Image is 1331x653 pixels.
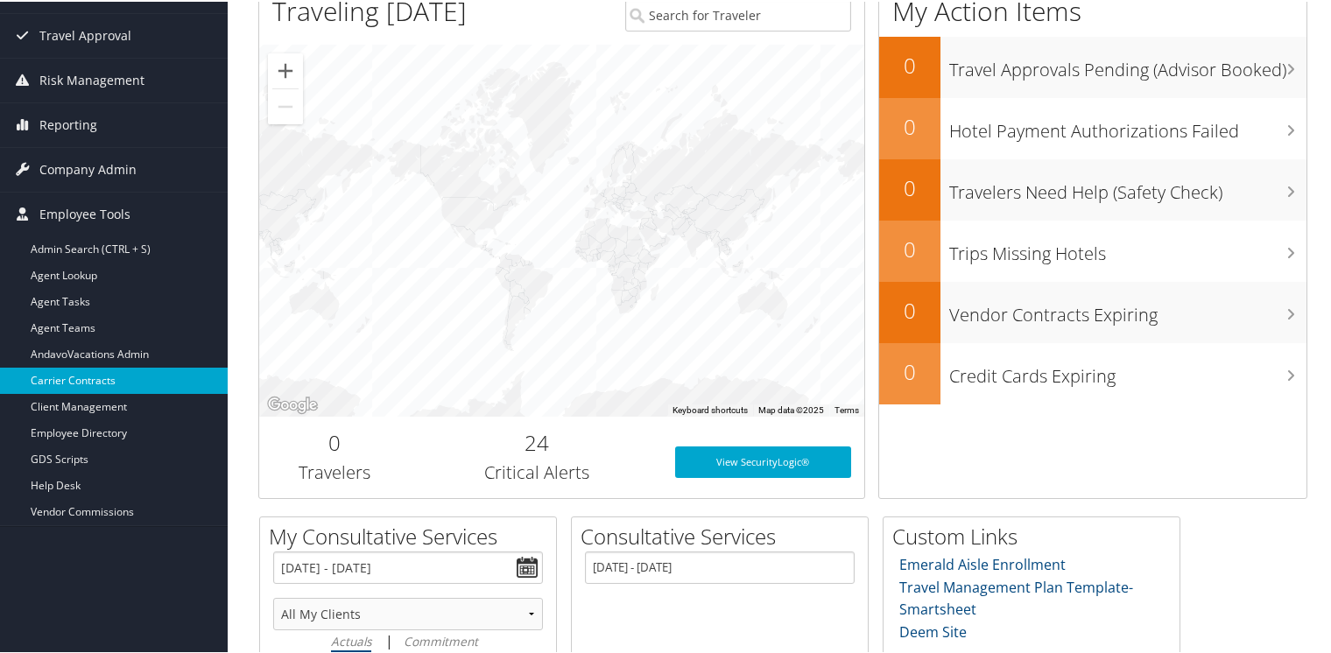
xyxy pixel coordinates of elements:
[269,520,556,550] h2: My Consultative Services
[331,631,371,648] i: Actuals
[949,292,1306,326] h3: Vendor Contracts Expiring
[39,146,137,190] span: Company Admin
[39,12,131,56] span: Travel Approval
[949,231,1306,264] h3: Trips Missing Hotels
[899,576,1133,618] a: Travel Management Plan Template- Smartsheet
[675,445,850,476] a: View SecurityLogic®
[892,520,1180,550] h2: Custom Links
[949,354,1306,387] h3: Credit Cards Expiring
[404,631,478,648] i: Commitment
[39,57,144,101] span: Risk Management
[879,233,940,263] h2: 0
[272,459,398,483] h3: Travelers
[879,355,940,385] h2: 0
[424,426,650,456] h2: 24
[424,459,650,483] h3: Critical Alerts
[268,52,303,87] button: Zoom in
[879,219,1306,280] a: 0Trips Missing Hotels
[899,621,967,640] a: Deem Site
[879,172,940,201] h2: 0
[879,294,940,324] h2: 0
[264,392,321,415] img: Google
[264,392,321,415] a: Open this area in Google Maps (opens a new window)
[879,158,1306,219] a: 0Travelers Need Help (Safety Check)
[899,553,1066,572] a: Emerald Aisle Enrollment
[581,520,868,550] h2: Consultative Services
[879,110,940,140] h2: 0
[949,47,1306,81] h3: Travel Approvals Pending (Advisor Booked)
[949,109,1306,142] h3: Hotel Payment Authorizations Failed
[273,628,543,650] div: |
[673,403,748,415] button: Keyboard shortcuts
[268,88,303,123] button: Zoom out
[879,280,1306,341] a: 0Vendor Contracts Expiring
[879,35,1306,96] a: 0Travel Approvals Pending (Advisor Booked)
[272,426,398,456] h2: 0
[879,96,1306,158] a: 0Hotel Payment Authorizations Failed
[835,404,859,413] a: Terms (opens in new tab)
[758,404,824,413] span: Map data ©2025
[949,170,1306,203] h3: Travelers Need Help (Safety Check)
[879,341,1306,403] a: 0Credit Cards Expiring
[879,49,940,79] h2: 0
[39,191,130,235] span: Employee Tools
[39,102,97,145] span: Reporting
